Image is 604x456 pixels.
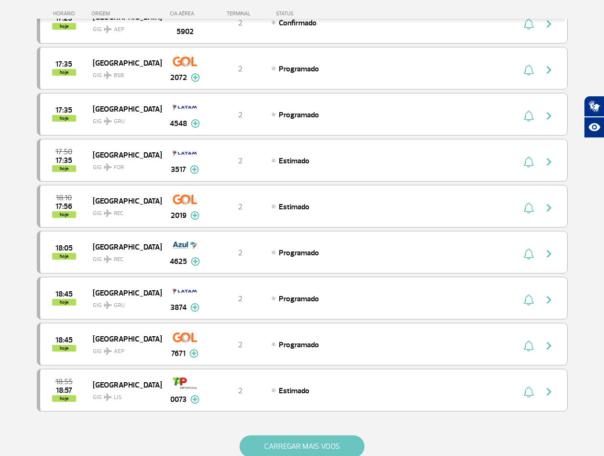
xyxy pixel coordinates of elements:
[238,64,242,74] span: 2
[104,393,112,401] img: destiny_airplane.svg
[93,286,154,299] span: [GEOGRAPHIC_DATA]
[238,202,242,212] span: 2
[55,291,73,297] span: 2025-08-28 18:45:00
[91,11,161,17] div: ORIGEM
[93,378,154,391] span: [GEOGRAPHIC_DATA]
[93,342,154,356] span: GIG
[93,240,154,253] span: [GEOGRAPHIC_DATA]
[524,64,534,76] img: sino-painel-voo.svg
[524,18,534,30] img: sino-painel-voo.svg
[543,340,555,352] img: seta-direita-painel-voo.svg
[161,11,209,17] div: CIA AÉREA
[524,202,534,214] img: sino-painel-voo.svg
[114,393,121,402] span: LIS
[55,148,72,155] span: 2025-08-28 17:50:00
[524,340,534,352] img: sino-painel-voo.svg
[190,303,199,312] img: mais-info-painel-voo.svg
[238,248,242,258] span: 2
[524,110,534,122] img: sino-painel-voo.svg
[170,394,187,405] span: 0073
[52,345,76,352] span: hoje
[114,347,124,356] span: AEP
[543,202,555,214] img: seta-direita-painel-voo.svg
[114,163,124,172] span: FOR
[279,18,317,28] span: Confirmado
[279,110,319,120] span: Programado
[52,395,76,402] span: hoje
[209,11,271,17] div: TERMINAL
[543,294,555,306] img: seta-direita-painel-voo.svg
[190,211,199,220] img: mais-info-painel-voo.svg
[114,255,123,264] span: REC
[543,386,555,398] img: seta-direita-painel-voo.svg
[52,253,76,260] span: hoje
[171,348,186,359] span: 7671
[93,388,154,402] span: GIG
[584,117,604,138] button: Abrir recursos assistivos.
[190,395,199,404] img: mais-info-painel-voo.svg
[543,110,555,122] img: seta-direita-painel-voo.svg
[543,156,555,168] img: seta-direita-painel-voo.svg
[171,210,187,221] span: 2019
[93,20,154,34] span: GIG
[104,71,112,79] img: destiny_airplane.svg
[238,18,242,28] span: 2
[189,349,198,358] img: mais-info-painel-voo.svg
[114,301,125,310] span: GRU
[104,301,112,309] img: destiny_airplane.svg
[114,117,125,126] span: GRU
[279,294,319,304] span: Programado
[40,11,92,17] div: HORÁRIO
[52,23,76,30] span: hoje
[191,73,200,82] img: mais-info-painel-voo.svg
[55,245,73,251] span: 2025-08-28 18:05:00
[55,61,72,68] span: 2025-08-28 17:35:00
[55,203,72,210] span: 2025-08-28 17:56:00
[238,110,242,120] span: 2
[279,64,319,74] span: Programado
[114,25,124,34] span: AEP
[171,164,186,175] span: 3517
[55,337,73,343] span: 2025-08-28 18:45:00
[52,69,76,76] span: hoje
[93,148,154,161] span: [GEOGRAPHIC_DATA]
[56,194,72,201] span: 2025-08-28 18:10:00
[279,202,309,212] span: Estimado
[104,117,112,125] img: destiny_airplane.svg
[170,72,187,83] span: 2072
[279,248,319,258] span: Programado
[114,71,124,80] span: BSB
[56,387,72,394] span: 2025-08-28 18:57:00
[524,386,534,398] img: sino-painel-voo.svg
[93,66,154,80] span: GIG
[104,209,112,217] img: destiny_airplane.svg
[191,119,200,128] img: mais-info-painel-voo.svg
[55,157,72,164] span: 2025-08-28 17:35:00
[176,26,194,37] span: 5902
[238,340,242,350] span: 2
[238,294,242,304] span: 2
[170,256,187,267] span: 4625
[55,378,73,385] span: 2025-08-28 18:55:00
[114,209,123,218] span: REC
[170,302,187,313] span: 3874
[543,64,555,76] img: seta-direita-painel-voo.svg
[279,156,309,166] span: Estimado
[93,296,154,310] span: GIG
[104,255,112,263] img: destiny_airplane.svg
[93,250,154,264] span: GIG
[104,163,112,171] img: destiny_airplane.svg
[93,112,154,126] span: GIG
[55,107,72,114] span: 2025-08-28 17:35:00
[191,257,200,266] img: mais-info-painel-voo.svg
[104,25,112,33] img: destiny_airplane.svg
[543,248,555,260] img: seta-direita-painel-voo.svg
[238,156,242,166] span: 2
[93,204,154,218] span: GIG
[52,211,76,218] span: hoje
[279,386,309,396] span: Estimado
[93,57,154,69] span: [GEOGRAPHIC_DATA]
[93,103,154,115] span: [GEOGRAPHIC_DATA]
[52,299,76,306] span: hoje
[543,18,555,30] img: seta-direita-painel-voo.svg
